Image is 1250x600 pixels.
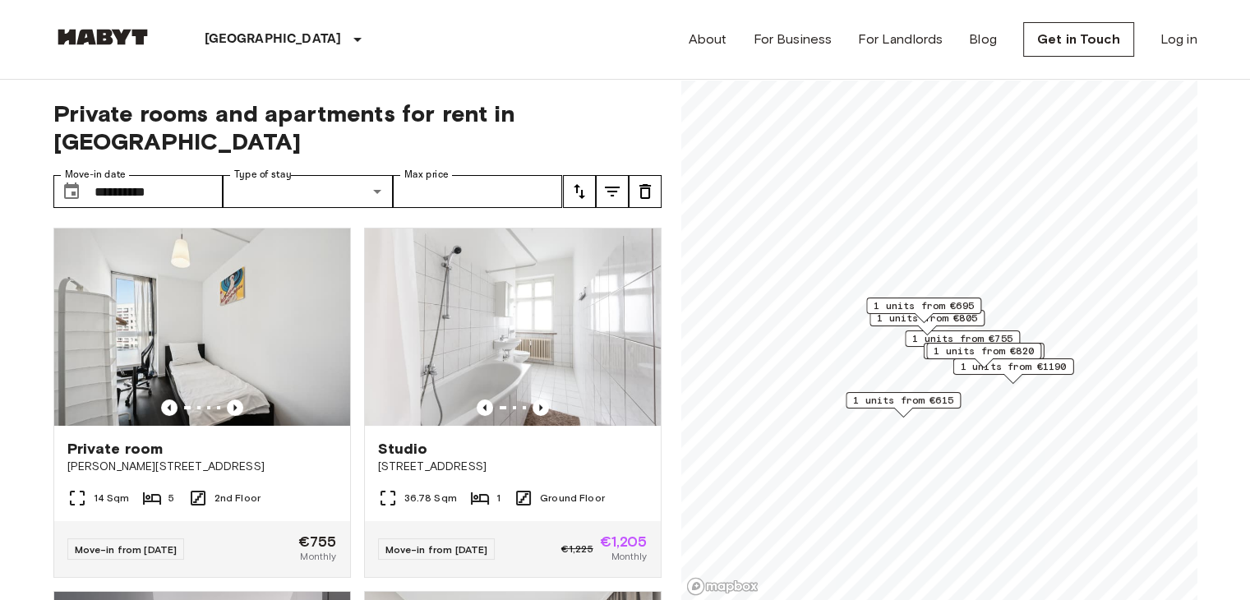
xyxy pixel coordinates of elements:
[1023,22,1134,57] a: Get in Touch
[365,228,661,426] img: Marketing picture of unit DE-01-030-001-01H
[600,534,648,549] span: €1,205
[874,298,974,313] span: 1 units from €695
[869,310,985,335] div: Map marker
[404,491,457,505] span: 36.78 Sqm
[161,399,178,416] button: Previous image
[905,330,1020,356] div: Map marker
[561,542,593,556] span: €1,225
[689,30,727,49] a: About
[298,534,337,549] span: €755
[53,228,351,578] a: Marketing picture of unit DE-01-302-006-05Previous imagePrevious imagePrivate room[PERSON_NAME][S...
[846,392,961,418] div: Map marker
[385,543,488,556] span: Move-in from [DATE]
[563,175,596,208] button: tune
[75,543,178,556] span: Move-in from [DATE]
[94,491,130,505] span: 14 Sqm
[753,30,832,49] a: For Business
[378,459,648,475] span: [STREET_ADDRESS]
[234,168,292,182] label: Type of stay
[214,491,261,505] span: 2nd Floor
[960,359,1066,374] span: 1 units from €1190
[205,30,342,49] p: [GEOGRAPHIC_DATA]
[53,29,152,45] img: Habyt
[55,175,88,208] button: Choose date, selected date is 1 Oct 2025
[65,168,126,182] label: Move-in date
[1160,30,1197,49] a: Log in
[858,30,943,49] a: For Landlords
[853,393,953,408] span: 1 units from €615
[934,344,1034,358] span: 1 units from €820
[952,358,1073,384] div: Map marker
[477,399,493,416] button: Previous image
[168,491,174,505] span: 5
[227,399,243,416] button: Previous image
[923,343,1044,368] div: Map marker
[67,439,164,459] span: Private room
[533,399,549,416] button: Previous image
[596,175,629,208] button: tune
[611,549,647,564] span: Monthly
[364,228,662,578] a: Marketing picture of unit DE-01-030-001-01HPrevious imagePrevious imageStudio[STREET_ADDRESS]36.7...
[300,549,336,564] span: Monthly
[53,99,662,155] span: Private rooms and apartments for rent in [GEOGRAPHIC_DATA]
[926,343,1041,368] div: Map marker
[629,175,662,208] button: tune
[912,331,1012,346] span: 1 units from €755
[686,577,759,596] a: Mapbox logo
[404,168,449,182] label: Max price
[378,439,428,459] span: Studio
[866,298,981,323] div: Map marker
[67,459,337,475] span: [PERSON_NAME][STREET_ADDRESS]
[969,30,997,49] a: Blog
[496,491,500,505] span: 1
[54,228,350,426] img: Marketing picture of unit DE-01-302-006-05
[540,491,605,505] span: Ground Floor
